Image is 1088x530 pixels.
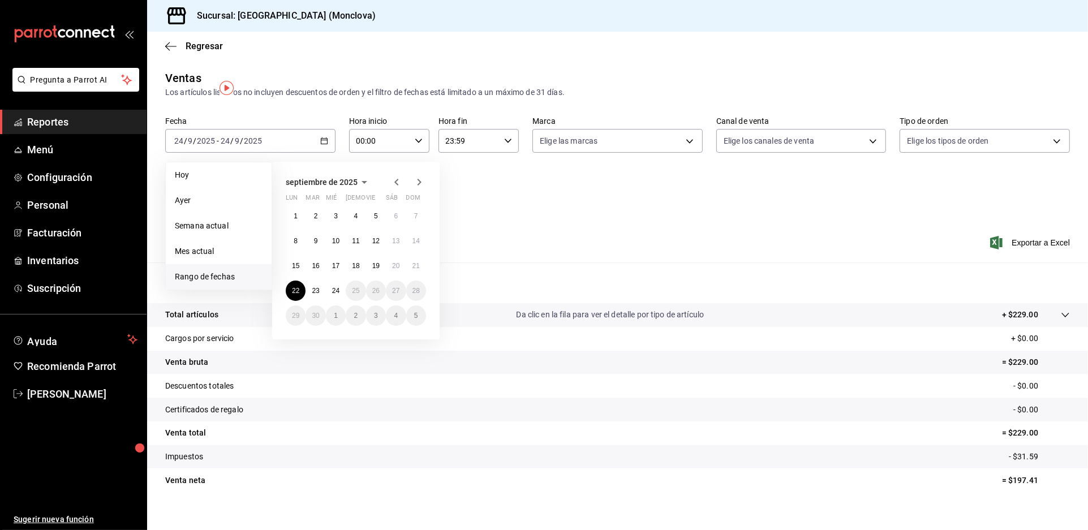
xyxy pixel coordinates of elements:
button: 2 de octubre de 2025 [346,305,365,326]
span: Pregunta a Parrot AI [31,74,122,86]
button: 5 de septiembre de 2025 [366,206,386,226]
p: Descuentos totales [165,380,234,392]
abbr: 20 de septiembre de 2025 [392,262,399,270]
button: 6 de septiembre de 2025 [386,206,406,226]
abbr: 30 de septiembre de 2025 [312,312,319,320]
button: 18 de septiembre de 2025 [346,256,365,276]
abbr: 23 de septiembre de 2025 [312,287,319,295]
button: 14 de septiembre de 2025 [406,231,426,251]
abbr: 1 de septiembre de 2025 [294,212,298,220]
p: + $0.00 [1011,333,1070,344]
p: Impuestos [165,451,203,463]
button: 12 de septiembre de 2025 [366,231,386,251]
span: Sugerir nueva función [14,514,137,525]
div: Ventas [165,70,201,87]
span: Elige los tipos de orden [907,135,988,146]
span: Facturación [27,225,137,240]
abbr: viernes [366,194,375,206]
label: Canal de venta [716,118,887,126]
input: -- [174,136,184,145]
span: Rango de fechas [175,271,263,283]
button: 27 de septiembre de 2025 [386,281,406,301]
p: - $31.59 [1009,451,1070,463]
span: Exportar a Excel [992,236,1070,249]
abbr: 8 de septiembre de 2025 [294,237,298,245]
abbr: 16 de septiembre de 2025 [312,262,319,270]
button: 3 de septiembre de 2025 [326,206,346,226]
button: 10 de septiembre de 2025 [326,231,346,251]
abbr: 3 de septiembre de 2025 [334,212,338,220]
span: [PERSON_NAME] [27,386,137,402]
abbr: lunes [286,194,298,206]
abbr: 24 de septiembre de 2025 [332,287,339,295]
abbr: 4 de septiembre de 2025 [354,212,358,220]
span: - [217,136,219,145]
label: Tipo de orden [900,118,1070,126]
abbr: 28 de septiembre de 2025 [412,287,420,295]
button: 8 de septiembre de 2025 [286,231,306,251]
button: 21 de septiembre de 2025 [406,256,426,276]
input: -- [234,136,240,145]
button: Tooltip marker [220,81,234,95]
button: 16 de septiembre de 2025 [306,256,325,276]
button: 3 de octubre de 2025 [366,305,386,326]
button: 19 de septiembre de 2025 [366,256,386,276]
button: 5 de octubre de 2025 [406,305,426,326]
p: = $197.41 [1002,475,1070,486]
p: Cargos por servicio [165,333,234,344]
p: Venta bruta [165,356,208,368]
span: Semana actual [175,220,263,232]
abbr: 6 de septiembre de 2025 [394,212,398,220]
input: ---- [243,136,263,145]
button: 1 de octubre de 2025 [326,305,346,326]
button: 11 de septiembre de 2025 [346,231,365,251]
abbr: 15 de septiembre de 2025 [292,262,299,270]
button: 24 de septiembre de 2025 [326,281,346,301]
p: Venta neta [165,475,205,486]
span: Elige las marcas [540,135,597,146]
span: Menú [27,142,137,157]
abbr: 25 de septiembre de 2025 [352,287,359,295]
span: Inventarios [27,253,137,268]
button: 23 de septiembre de 2025 [306,281,325,301]
span: Recomienda Parrot [27,359,137,374]
p: Total artículos [165,309,218,321]
abbr: 1 de octubre de 2025 [334,312,338,320]
button: Pregunta a Parrot AI [12,68,139,92]
button: 2 de septiembre de 2025 [306,206,325,226]
span: / [240,136,243,145]
abbr: 29 de septiembre de 2025 [292,312,299,320]
abbr: 7 de septiembre de 2025 [414,212,418,220]
span: Configuración [27,170,137,185]
button: septiembre de 2025 [286,175,371,189]
button: 9 de septiembre de 2025 [306,231,325,251]
input: -- [187,136,193,145]
abbr: 5 de septiembre de 2025 [374,212,378,220]
abbr: 2 de septiembre de 2025 [314,212,318,220]
input: -- [220,136,230,145]
p: - $0.00 [1013,380,1070,392]
span: Mes actual [175,245,263,257]
p: - $0.00 [1013,404,1070,416]
span: Regresar [186,41,223,51]
button: 13 de septiembre de 2025 [386,231,406,251]
p: Venta total [165,427,206,439]
h3: Sucursal: [GEOGRAPHIC_DATA] (Monclova) [188,9,376,23]
button: 26 de septiembre de 2025 [366,281,386,301]
button: 15 de septiembre de 2025 [286,256,306,276]
abbr: 5 de octubre de 2025 [414,312,418,320]
button: 29 de septiembre de 2025 [286,305,306,326]
abbr: 13 de septiembre de 2025 [392,237,399,245]
span: / [184,136,187,145]
abbr: 21 de septiembre de 2025 [412,262,420,270]
input: ---- [196,136,216,145]
abbr: 3 de octubre de 2025 [374,312,378,320]
abbr: 4 de octubre de 2025 [394,312,398,320]
span: septiembre de 2025 [286,178,358,187]
span: Personal [27,197,137,213]
abbr: domingo [406,194,420,206]
p: = $229.00 [1002,356,1070,368]
span: Suscripción [27,281,137,296]
abbr: miércoles [326,194,337,206]
span: Ayuda [27,333,123,346]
